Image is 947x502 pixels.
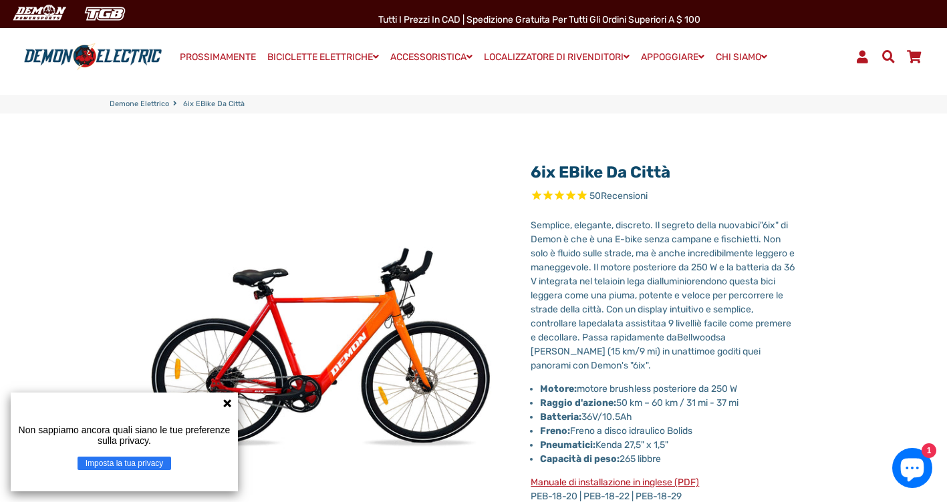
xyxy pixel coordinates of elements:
[591,360,628,371] span: Demon's
[711,47,772,67] a: CHI SIAMO
[484,51,624,63] font: LOCALIZZATORE DI RIVENDITORI
[531,220,745,231] span: Semplice, elegante, discreto. Il segreto della nuova
[16,425,233,446] p: Non sappiamo ancora quali siano le tue preferenze sulla privacy.
[540,453,620,465] strong: Capacità di peso:
[390,51,466,63] font: ACCESSORISTICA
[540,397,738,409] font: 50 km – 60 km / 31 mi - 37 mi
[540,383,577,395] strong: Motore:
[183,99,245,110] span: 6ix eBike da città
[531,346,761,371] span: e goditi quei panorami con
[531,234,781,259] span: una E-bike senza campane e fischietti. Non solo è fluido sulle strade, ma
[716,51,761,63] font: CHI SIAMO
[682,346,710,357] span: attimo
[531,220,788,245] span: 6ix" di Demon è che è
[531,189,797,204] span: Valutato 4.8 su 5 stelle 50 recensioni
[888,448,936,491] inbox-online-store-chat: Shopify online store chat
[646,360,651,371] span: ".
[636,47,709,67] a: APPOGGIARE
[630,360,633,371] span: "
[7,3,71,25] img: Demone elettrico
[531,220,795,371] span: bici in lega di pedalata assistita
[531,276,783,329] span: rendono questa bici leggera come una piuma, potente e veloce per percorrere le strade della città...
[263,47,384,67] a: BICICLETTE ELETTRICHE
[531,477,699,502] font: PEB-18-20 | PEB-18-22 | PEB-18-29
[540,383,737,395] font: motore brushless posteriore da 250 W
[479,47,634,67] a: LOCALIZZATORE DI RIVENDITORI
[540,411,632,423] font: 36V/10.5Ah
[540,439,595,451] strong: Pneumatici:
[175,48,261,67] a: PROSSIMAMENTE
[540,425,692,437] font: Freno a disco idraulico Bolids
[633,360,646,371] span: 6ix
[378,14,700,25] span: Tutti i prezzi in CAD | Spedizione gratuita per tutti gli ordini superiori a $ 100
[601,190,648,202] span: Recensioni
[641,51,698,63] font: APPOGGIARE
[78,3,132,25] img: TGB Canada
[531,318,791,343] span: è facile come premere e decollare. Passa rapidamente da
[531,248,795,287] span: anche incredibilmente leggero e maneggevole. Il motore posteriore da 250 W e la batteria da 36 V ...
[386,47,477,67] a: ACCESSORISTICA
[654,276,692,287] span: alluminio
[531,332,726,357] span: a [PERSON_NAME] (15 km/9 mi) in un
[651,248,656,259] span: è
[540,425,570,437] strong: Freno:
[20,43,166,71] img: Logo Demon Electric
[677,332,720,343] span: Bellwoods
[110,99,169,110] a: Demone elettrico
[531,477,699,488] a: Manuale di installazione in inglese (PDF)
[540,439,668,451] font: Kenda 27,5" x 1,5"
[589,190,648,202] span: 50 recensioni
[531,163,670,182] a: 6ix eBike da città
[540,397,616,409] strong: Raggio d'azione:
[540,411,581,423] strong: Batteria:
[661,318,696,329] span: a 9 livelli
[760,220,763,231] span: "
[540,453,661,465] font: 265 libbre
[267,51,373,63] font: BICICLETTE ELETTRICHE
[78,457,172,470] button: Imposta la tua privacy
